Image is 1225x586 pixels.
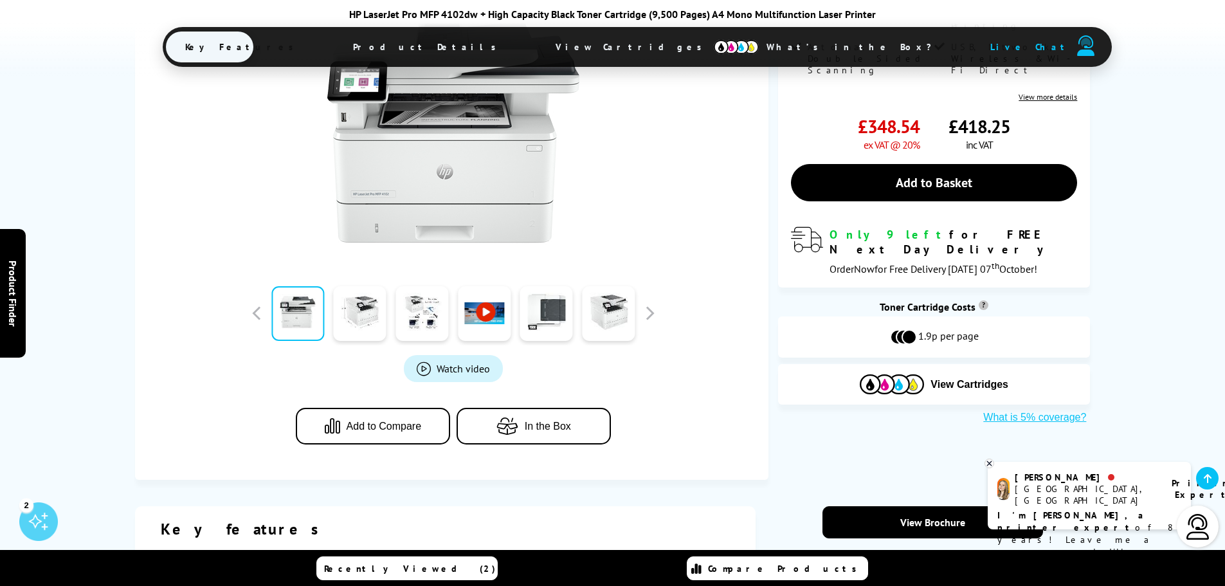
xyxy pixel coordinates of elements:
[161,519,730,539] div: Key features
[791,164,1077,201] a: Add to Basket
[864,138,920,151] span: ex VAT @ 20%
[997,509,1181,571] p: of 8 years! Leave me a message and I'll respond ASAP
[854,262,875,275] span: Now
[992,260,999,271] sup: th
[858,114,920,138] span: £348.54
[687,556,868,580] a: Compare Products
[979,300,988,310] sup: Cost per page
[19,498,33,512] div: 2
[404,355,503,382] a: Product_All_Videos
[788,374,1080,395] button: View Cartridges
[457,408,611,444] button: In the Box
[791,227,1077,275] div: modal_delivery
[1077,35,1095,56] img: user-headset-duotone.svg
[860,374,924,394] img: Cartridges
[327,3,579,255] img: HP LaserJet Pro MFP 4102dw + High Capacity Black Toner Cartridge (9,500 Pages)
[714,40,759,54] img: cmyk-icon.svg
[347,421,422,432] span: Add to Compare
[437,362,490,375] span: Watch video
[324,563,496,574] span: Recently Viewed (2)
[1015,472,1156,483] div: [PERSON_NAME]
[966,138,993,151] span: inc VAT
[525,421,571,432] span: In the Box
[296,408,450,444] button: Add to Compare
[990,41,1070,53] span: Live Chat
[166,32,320,62] span: Key Features
[822,506,1043,538] a: View Brochure
[334,32,522,62] span: Product Details
[830,227,1077,257] div: for FREE Next Day Delivery
[1185,514,1211,540] img: user-headset-light.svg
[6,260,19,326] span: Product Finder
[1019,92,1077,102] a: View more details
[163,8,1063,21] div: HP LaserJet Pro MFP 4102dw + High Capacity Black Toner Cartridge (9,500 Pages) A4 Mono Multifunct...
[979,411,1090,424] button: What is 5% coverage?
[1015,483,1156,506] div: [GEOGRAPHIC_DATA], [GEOGRAPHIC_DATA]
[316,556,498,580] a: Recently Viewed (2)
[830,262,1037,275] span: Order for Free Delivery [DATE] 07 October!
[778,300,1090,313] div: Toner Cartridge Costs
[918,329,979,345] span: 1.9p per page
[708,563,864,574] span: Compare Products
[948,114,1010,138] span: £418.25
[997,478,1010,500] img: amy-livechat.png
[830,227,949,242] span: Only 9 left
[747,32,963,62] span: What’s in the Box?
[930,379,1008,390] span: View Cartridges
[997,509,1147,533] b: I'm [PERSON_NAME], a printer expert
[536,30,733,64] span: View Cartridges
